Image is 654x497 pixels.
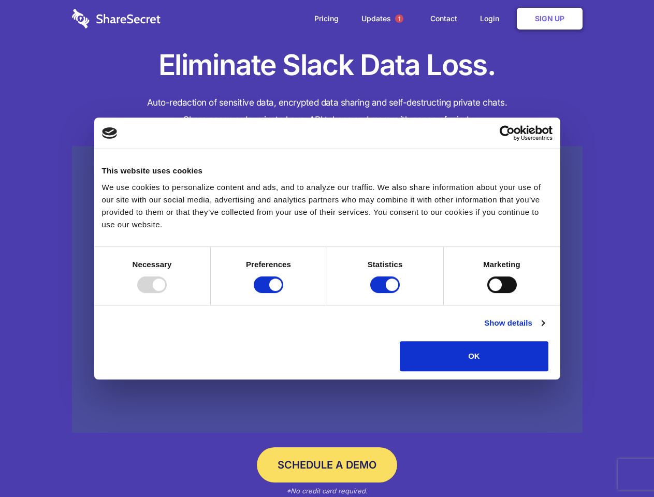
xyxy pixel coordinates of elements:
a: Sign Up [517,8,583,30]
h4: Auto-redaction of sensitive data, encrypted data sharing and self-destructing private chats. Shar... [72,94,583,128]
span: 1 [395,14,403,23]
div: We use cookies to personalize content and ads, and to analyze our traffic. We also share informat... [102,181,553,231]
a: Login [470,3,515,35]
a: Wistia video thumbnail [72,146,583,433]
h1: Eliminate Slack Data Loss. [72,47,583,84]
strong: Marketing [483,260,520,269]
button: OK [400,341,548,371]
strong: Statistics [368,260,403,269]
a: Show details [484,317,544,329]
img: logo-wordmark-white-trans-d4663122ce5f474addd5e946df7df03e33cb6a1c49d2221995e7729f52c070b2.svg [72,9,161,28]
img: logo [102,127,118,139]
a: Contact [420,3,468,35]
div: This website uses cookies [102,165,553,177]
a: Schedule a Demo [257,447,397,483]
strong: Necessary [133,260,172,269]
a: Pricing [304,3,349,35]
a: Usercentrics Cookiebot - opens in a new window [462,125,553,141]
strong: Preferences [246,260,291,269]
em: *No credit card required. [286,487,368,495]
